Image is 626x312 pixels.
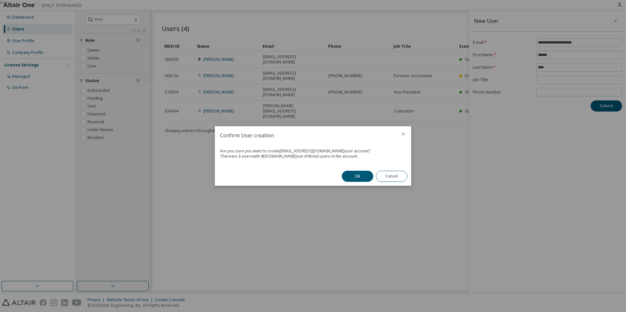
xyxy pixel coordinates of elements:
div: There are 3 users with @ [DOMAIN_NAME] out of 4 total users in the account. [220,154,406,159]
button: Cancel [376,171,407,182]
button: Ok [342,171,373,182]
button: close [401,131,406,137]
h2: Confirm User creation [215,126,396,145]
div: Are you sure you want to create [EMAIL_ADDRESS][DOMAIN_NAME] user account? [220,148,406,154]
